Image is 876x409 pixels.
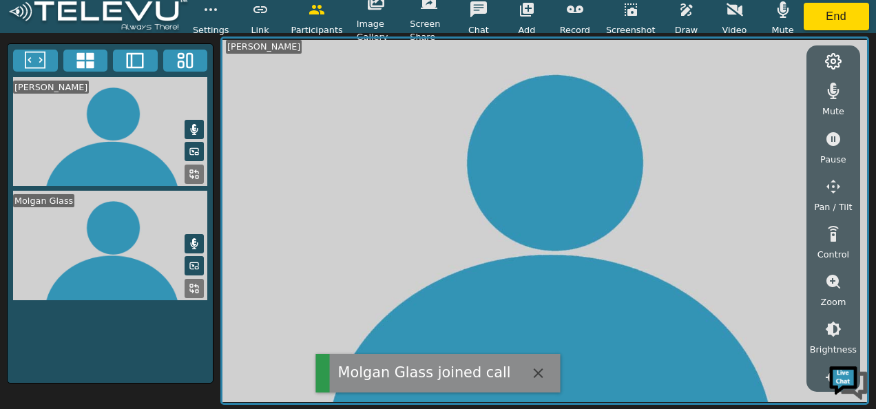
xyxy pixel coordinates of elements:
button: Mute [185,120,204,139]
button: Two Window Medium [113,50,158,72]
span: Image Gallery [357,17,397,43]
span: Participants [291,23,343,36]
span: Chat [468,23,489,36]
button: 4x4 [63,50,108,72]
textarea: Type your message and hit 'Enter' [7,267,262,315]
span: Video [722,23,747,36]
span: Add [518,23,535,36]
div: Molgan Glass [13,194,74,207]
span: Draw [675,23,698,36]
span: Record [560,23,590,36]
span: Brightness [810,343,857,356]
button: End [804,3,870,30]
span: Mute [771,23,793,36]
span: Mute [822,105,844,118]
span: Link [251,23,269,36]
button: Replace Feed [185,279,204,298]
span: Pan / Tilt [814,200,852,213]
span: We're online! [80,119,190,258]
span: Screen Share [410,17,448,43]
button: Mute [185,234,204,253]
button: Fullscreen [13,50,58,72]
div: Minimize live chat window [226,7,259,40]
span: Screenshot [606,23,656,36]
span: Control [817,248,849,261]
div: Chat with us now [72,72,231,90]
button: Picture in Picture [185,256,204,275]
button: Three Window Medium [163,50,208,72]
div: [PERSON_NAME] [13,81,89,94]
span: Pause [820,153,846,166]
img: d_736959983_company_1615157101543_736959983 [23,64,58,98]
span: Settings [193,23,229,36]
span: Zoom [820,295,846,308]
button: Replace Feed [185,165,204,184]
div: Molgan Glass joined call [338,362,511,384]
button: Picture in Picture [185,142,204,161]
div: [PERSON_NAME] [226,40,302,53]
img: Chat Widget [828,361,869,402]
